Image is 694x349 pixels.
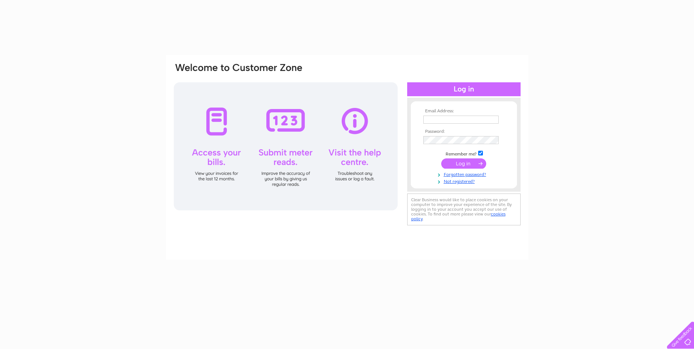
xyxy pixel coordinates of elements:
[421,150,506,157] td: Remember me?
[423,177,506,184] a: Not registered?
[421,109,506,114] th: Email Address:
[411,211,506,221] a: cookies policy
[441,158,486,169] input: Submit
[423,170,506,177] a: Forgotten password?
[407,194,521,225] div: Clear Business would like to place cookies on your computer to improve your experience of the sit...
[421,129,506,134] th: Password:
